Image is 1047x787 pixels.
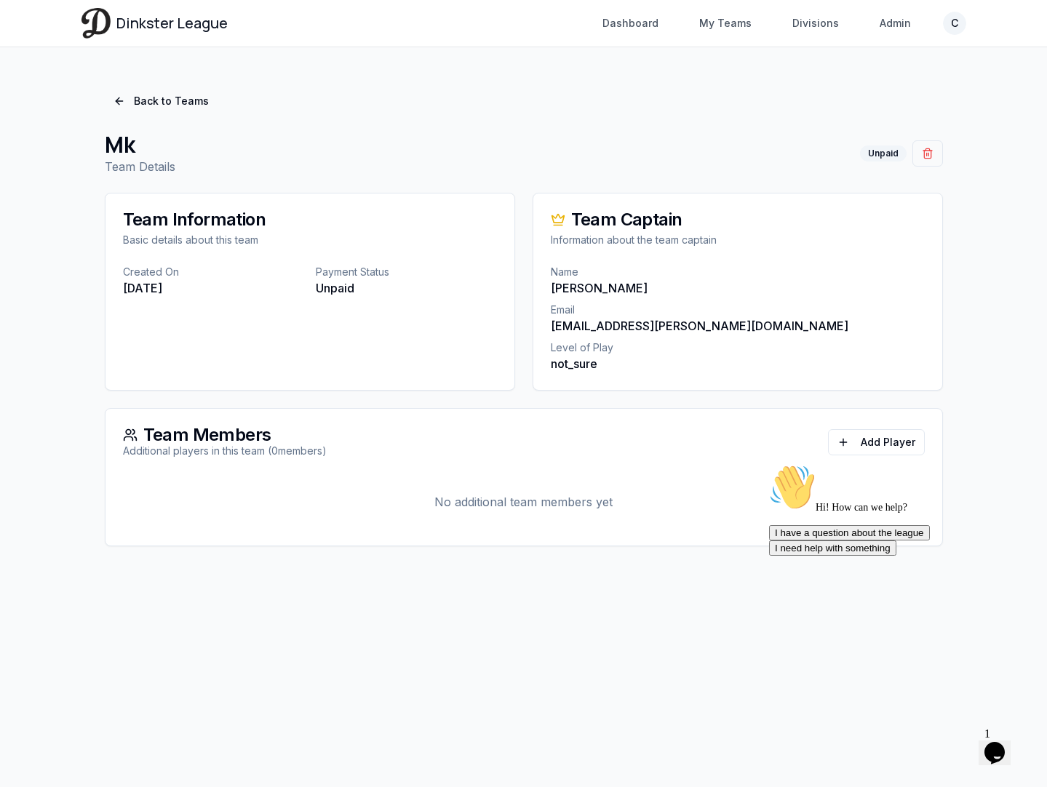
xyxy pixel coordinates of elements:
div: 👋Hi! How can we help?I have a question about the leagueI need help with something [6,6,268,97]
div: No additional team members yet [123,476,925,528]
div: Team Members [123,426,327,444]
p: Team Details [105,158,175,175]
p: not_sure [551,355,925,372]
p: Created On [123,265,304,279]
iframe: chat widget [979,722,1025,765]
div: Team Captain [551,211,925,228]
button: Add Player [828,429,925,455]
p: [PERSON_NAME] [551,279,925,297]
div: Team Information [123,211,497,228]
div: Additional players in this team ( 0 members) [123,444,327,458]
img: Dinkster [81,8,111,38]
a: Dashboard [594,10,667,36]
p: [EMAIL_ADDRESS][PERSON_NAME][DOMAIN_NAME] [551,317,925,335]
button: I have a question about the league [6,67,167,82]
a: Admin [871,10,920,36]
p: [DATE] [123,279,304,297]
a: My Teams [690,10,760,36]
p: Email [551,303,925,317]
p: Name [551,265,925,279]
a: Dinkster League [81,8,228,38]
p: Level of Play [551,340,925,355]
img: :wave: [6,6,52,52]
a: Divisions [784,10,848,36]
p: Payment Status [316,265,497,279]
div: Basic details about this team [123,233,497,247]
button: C [943,12,966,35]
span: Dinkster League [116,13,228,33]
a: Back to Teams [105,88,218,114]
iframe: chat widget [763,458,1025,714]
div: Unpaid [860,145,907,161]
span: Hi! How can we help? [6,44,144,55]
div: Information about the team captain [551,233,925,247]
p: Unpaid [316,279,497,297]
h1: Mk [105,132,175,158]
button: I need help with something [6,82,133,97]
